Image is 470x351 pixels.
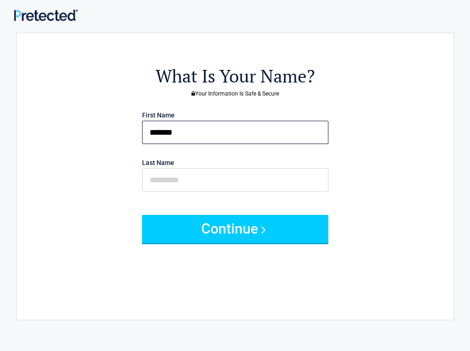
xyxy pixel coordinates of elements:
img: Main Logo [14,9,78,21]
h2: What Is Your Name? [68,64,402,88]
button: Continue [142,215,328,243]
label: First Name [142,112,175,118]
label: Last Name [142,159,174,166]
h3: Your Information Is Safe & Secure [68,91,402,96]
